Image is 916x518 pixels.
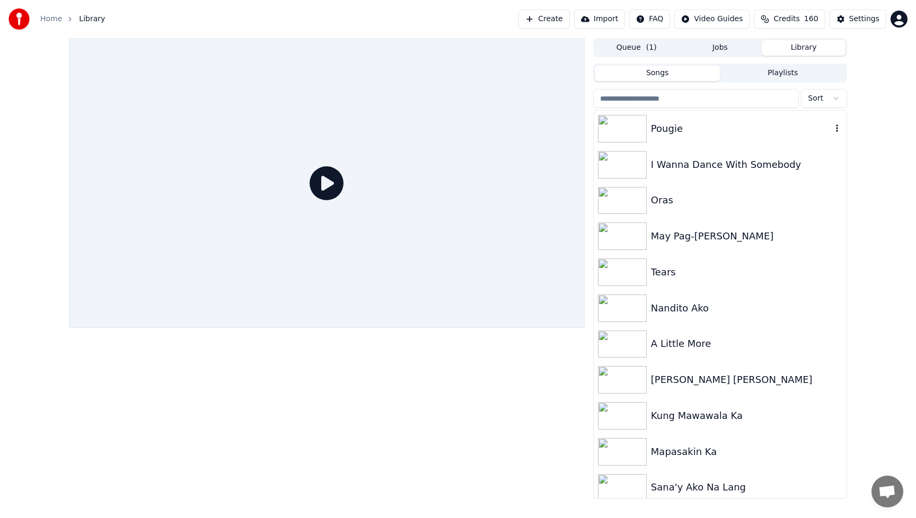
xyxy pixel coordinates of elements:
div: Oras [651,193,842,208]
button: Library [762,40,845,56]
a: Home [40,14,62,24]
button: Settings [830,10,886,29]
button: Jobs [679,40,762,56]
div: Sana'y Ako Na Lang [651,480,842,495]
div: Nandito Ako [651,301,842,316]
button: Credits160 [754,10,825,29]
div: Pougie [651,121,832,136]
button: FAQ [629,10,670,29]
img: youka [8,8,30,30]
span: Credits [773,14,799,24]
button: Create [518,10,570,29]
div: A Little More [651,336,842,351]
button: Songs [595,66,720,81]
div: I Wanna Dance With Somebody [651,157,842,172]
span: ( 1 ) [646,42,657,53]
button: Playlists [720,66,845,81]
div: Settings [849,14,879,24]
div: Kung Mawawala Ka [651,408,842,423]
span: 160 [804,14,818,24]
div: [PERSON_NAME] [PERSON_NAME] [651,372,842,387]
div: May Pag-[PERSON_NAME] [651,229,842,244]
button: Queue [595,40,679,56]
nav: breadcrumb [40,14,105,24]
span: Library [79,14,105,24]
div: Tears [651,265,842,280]
button: Import [574,10,625,29]
span: Sort [808,93,823,104]
div: Open chat [871,476,903,507]
div: Mapasakin Ka [651,444,842,459]
button: Video Guides [674,10,750,29]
